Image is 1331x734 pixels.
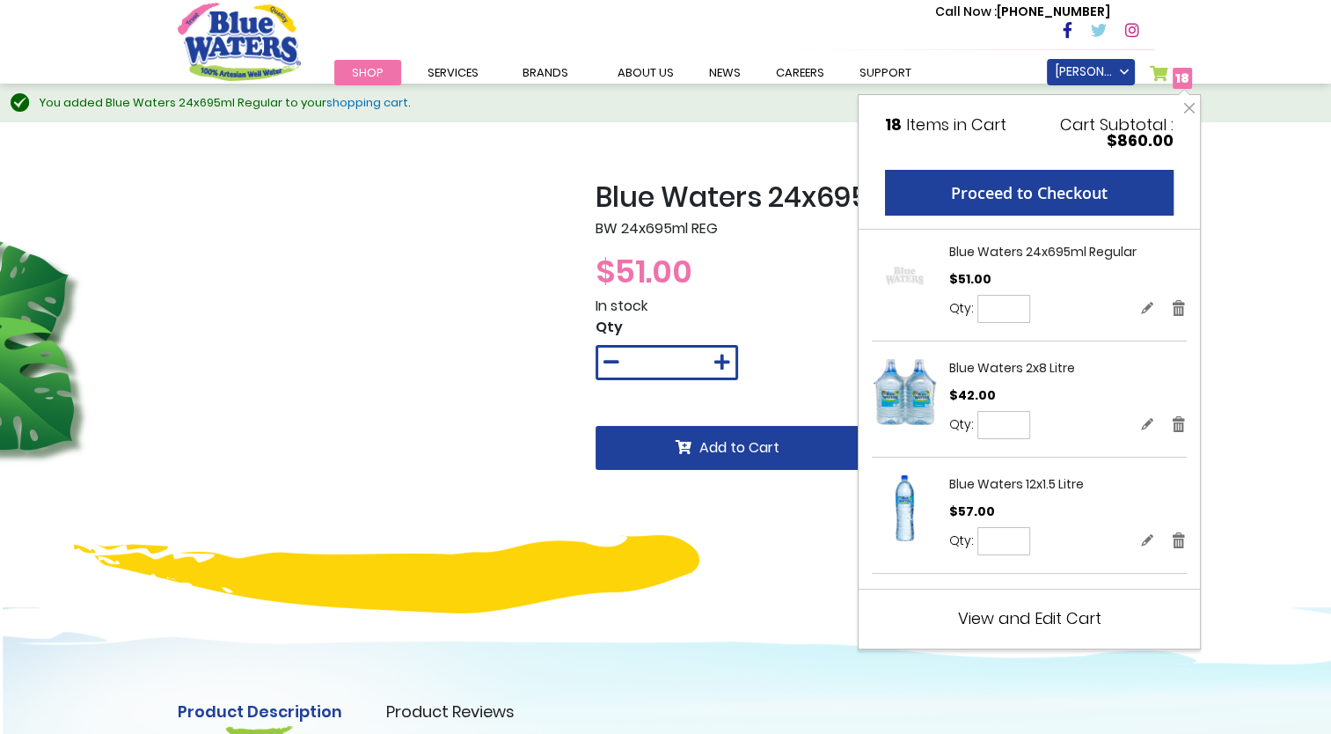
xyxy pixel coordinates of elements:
a: support [842,60,929,85]
p: [PHONE_NUMBER] [935,3,1110,21]
span: Items in Cart [906,114,1006,136]
a: Product Description [178,700,342,723]
a: [PERSON_NAME] [1047,59,1135,85]
span: $42.00 [949,386,996,404]
label: Qty [949,415,974,434]
span: $51.00 [949,270,991,288]
a: Blue Waters 12x1.5 Litre [949,475,1084,493]
img: Blue Waters 12x1.5 Litre [872,475,938,541]
button: Proceed to Checkout [885,170,1174,216]
span: Add to Cart [699,437,779,458]
h2: Blue Waters 24x695ml Regular [596,180,1154,214]
a: shopping cart [326,94,408,111]
p: BW 24x695ml REG [596,218,1154,239]
span: 18 [885,114,902,136]
img: Blue Waters 24x695ml Regular [872,243,938,309]
span: $860.00 [1107,129,1174,151]
a: store logo [178,3,301,80]
a: careers [758,60,842,85]
label: Qty [949,532,974,550]
span: Shop [352,64,384,81]
a: Blue Waters 12x1.5 Litre [872,475,938,547]
span: Cart Subtotal [1060,114,1166,136]
label: Qty [949,299,974,318]
span: $51.00 [596,249,692,294]
span: Qty [596,317,623,337]
a: about us [600,60,691,85]
a: Product Reviews [386,700,515,723]
a: 18 [1150,65,1193,91]
div: You added Blue Waters 24x695ml Regular to your . [40,94,1313,112]
a: Blue Waters 24x695ml Regular [949,243,1137,261]
span: In stock [596,296,647,316]
a: News [691,60,758,85]
span: $57.00 [949,503,995,520]
img: Blue Waters 2x8 Litre [872,359,938,425]
a: Blue Waters 24x695ml Regular [872,243,938,314]
span: Services [428,64,479,81]
a: Blue Waters 2x8 Litre [872,359,938,430]
a: Blue Waters 2x8 Litre [949,359,1075,377]
span: 18 [1175,70,1189,87]
span: Brands [523,64,568,81]
button: Add to Cart [596,426,859,470]
span: Call Now : [935,3,997,20]
a: View and Edit Cart [958,607,1101,629]
img: yellow-design.png [74,535,699,613]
